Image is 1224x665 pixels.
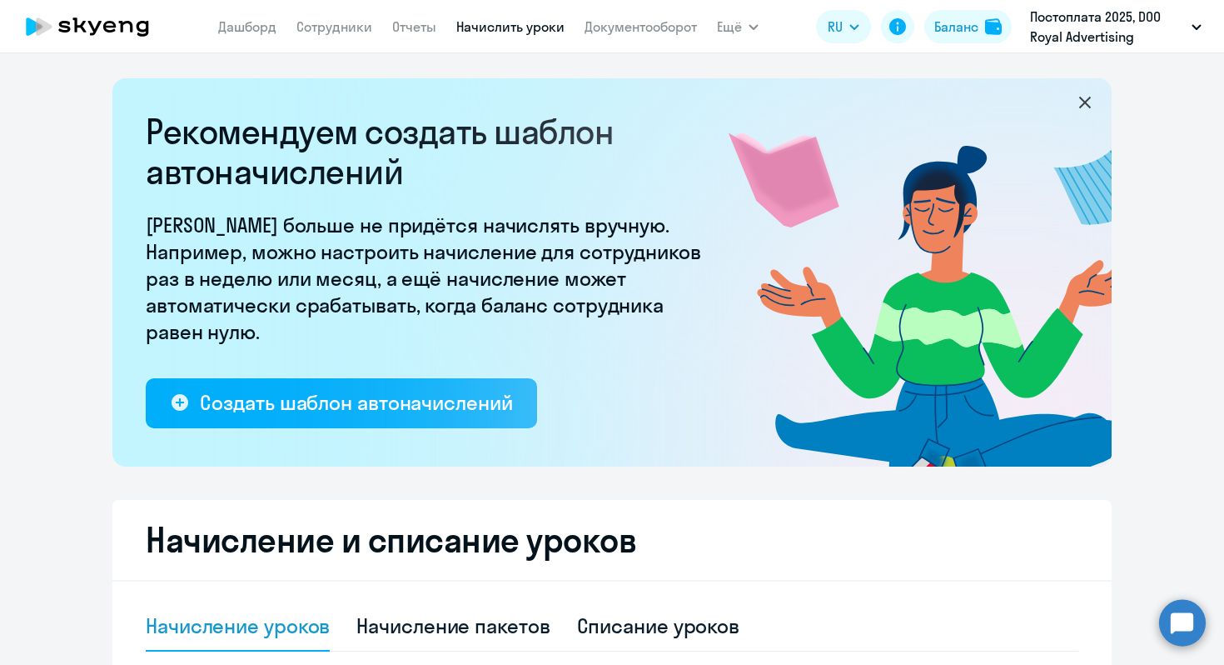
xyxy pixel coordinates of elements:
[717,17,742,37] span: Ещё
[1030,7,1185,47] p: Постоплата 2025, DOO Royal Advertising
[146,612,330,639] div: Начисление уроков
[816,10,871,43] button: RU
[296,18,372,35] a: Сотрудники
[985,18,1002,35] img: balance
[392,18,436,35] a: Отчеты
[146,520,1078,560] h2: Начисление и списание уроков
[717,10,759,43] button: Ещё
[146,112,712,192] h2: Рекомендуем создать шаблон автоначислений
[218,18,276,35] a: Дашборд
[924,10,1012,43] button: Балансbalance
[356,612,550,639] div: Начисление пакетов
[1022,7,1210,47] button: Постоплата 2025, DOO Royal Advertising
[200,389,512,416] div: Создать шаблон автоначислений
[577,612,740,639] div: Списание уроков
[146,378,537,428] button: Создать шаблон автоначислений
[146,212,712,345] p: [PERSON_NAME] больше не придётся начислять вручную. Например, можно настроить начисление для сотр...
[934,17,978,37] div: Баланс
[828,17,843,37] span: RU
[585,18,697,35] a: Документооборот
[456,18,565,35] a: Начислить уроки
